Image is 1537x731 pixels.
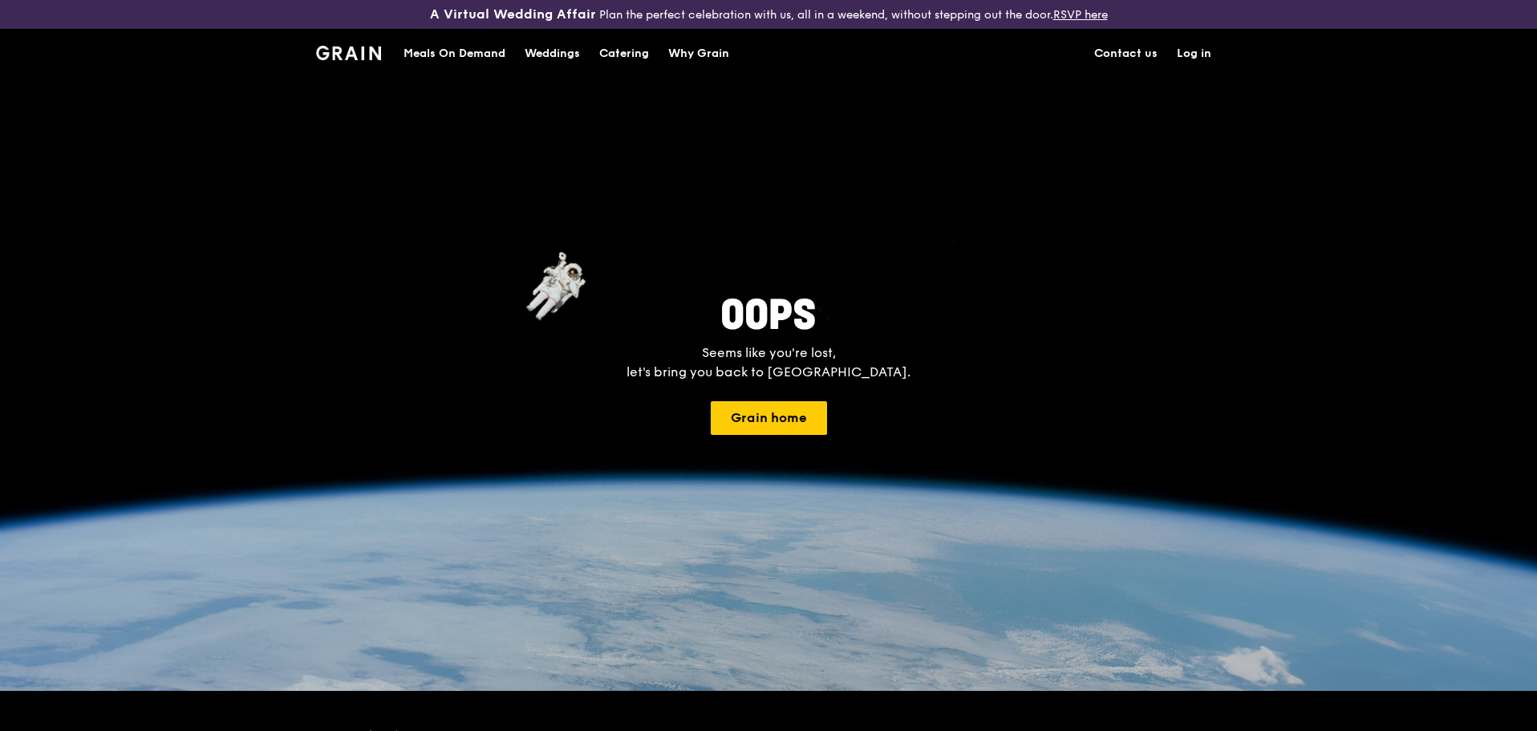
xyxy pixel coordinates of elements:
a: GrainGrain [316,28,381,76]
h3: A Virtual Wedding Affair [430,6,596,22]
div: Weddings [525,30,580,78]
div: Plan the perfect celebration with us, all in a weekend, without stepping out the door. [306,6,1231,22]
div: Why Grain [668,30,729,78]
a: Weddings [515,30,590,78]
a: Why Grain [659,30,739,78]
img: Grain [316,46,381,60]
button: Grain home [711,401,827,435]
a: Catering [590,30,659,78]
h2: oops [13,302,1524,331]
div: Catering [599,30,649,78]
a: Log in [1167,30,1221,78]
a: RSVP here [1053,8,1108,22]
p: Seems like you're lost, let's bring you back to [GEOGRAPHIC_DATA]. [13,343,1524,382]
h1: Meals On Demand [404,46,505,62]
a: Contact us [1085,30,1167,78]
